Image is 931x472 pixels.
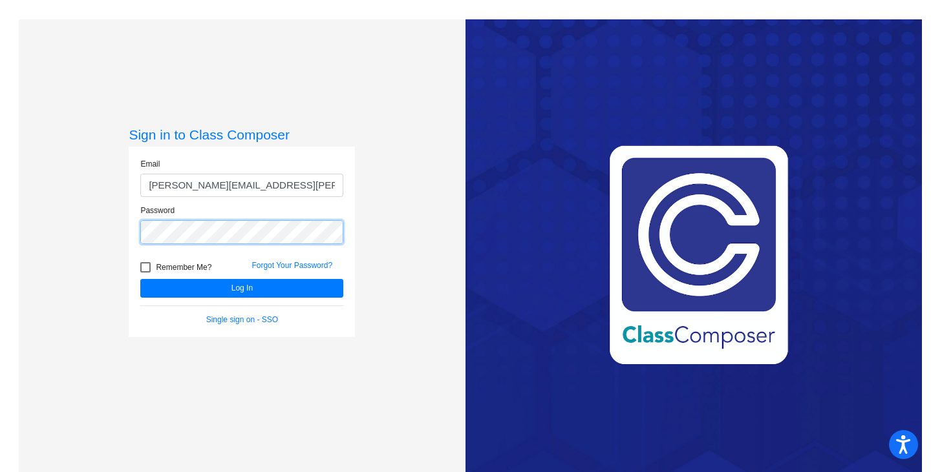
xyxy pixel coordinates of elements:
a: Forgot Your Password? [251,261,332,270]
label: Password [140,205,175,216]
a: Single sign on - SSO [206,315,278,324]
span: Remember Me? [156,260,211,275]
button: Log In [140,279,343,298]
h3: Sign in to Class Composer [129,127,355,143]
label: Email [140,158,160,170]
